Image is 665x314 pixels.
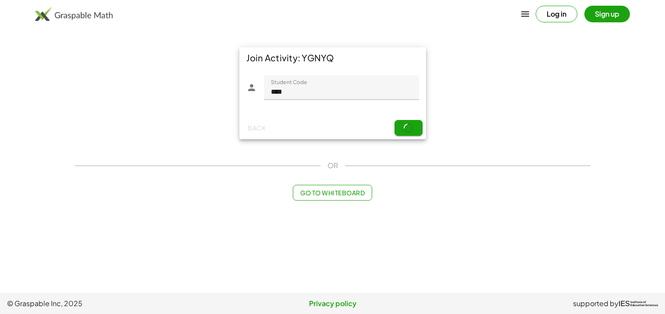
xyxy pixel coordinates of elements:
[536,6,577,22] button: Log in
[293,185,372,201] button: Go to Whiteboard
[619,298,658,309] a: IESInstitute ofEducation Sciences
[630,301,658,307] span: Institute of Education Sciences
[300,189,365,197] span: Go to Whiteboard
[327,160,338,171] span: OR
[573,298,619,309] span: supported by
[619,300,630,308] span: IES
[224,298,441,309] a: Privacy policy
[7,298,224,309] span: © Graspable Inc, 2025
[584,6,630,22] button: Sign up
[239,47,426,68] div: Join Activity: YGNYQ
